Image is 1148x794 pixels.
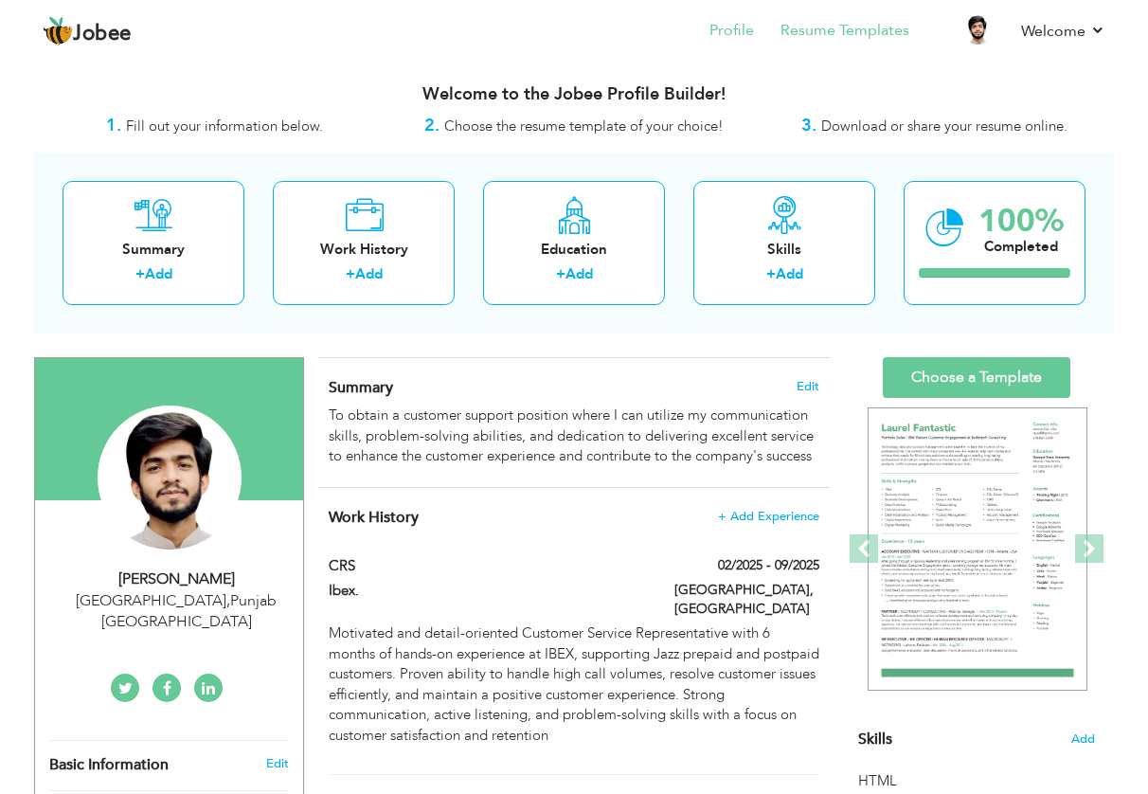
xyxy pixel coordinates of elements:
img: Profile Img [962,14,993,45]
strong: 1. [106,114,121,137]
a: Choose a Template [883,357,1070,398]
a: Profile [709,20,754,42]
span: Work History [329,507,419,528]
p: Motivated and detail-oriented Customer Service Representative with 6 months of hands-on experienc... [329,623,819,746]
label: + [346,264,355,284]
div: Work History [288,240,439,260]
a: Resume Templates [780,20,909,42]
label: [GEOGRAPHIC_DATA], [GEOGRAPHIC_DATA] [674,581,819,619]
div: To obtain a customer support position where I can utilize my communication skills, problem-solvin... [329,406,819,466]
div: [PERSON_NAME] [49,568,303,590]
span: Download or share your resume online. [821,117,1067,135]
label: 02/2025 - 09/2025 [718,556,819,575]
div: HTML [858,771,1095,791]
span: Choose the resume template of your choice! [444,117,724,135]
div: Summary [78,240,229,260]
strong: 2. [424,114,439,137]
h4: Adding a summary is a quick and easy way to highlight your experience and interests. [329,378,819,397]
span: Basic Information [49,757,169,774]
span: Fill out your information below. [126,117,323,135]
span: + Add Experience [718,510,819,523]
a: Add [565,264,593,283]
a: Jobee [43,16,132,46]
label: Ibex. [329,581,647,601]
label: + [556,264,565,284]
a: Edit [266,755,289,772]
a: Add [355,264,383,283]
div: Skills [709,240,860,260]
h3: Welcome to the Jobee Profile Builder! [34,85,1114,104]
div: Education [498,240,650,260]
div: 100% [978,206,1064,237]
span: Skills [858,729,892,749]
span: Jobee [73,24,132,45]
label: + [766,264,776,284]
img: Abdul Raheem [98,406,242,550]
span: Edit [797,380,819,393]
a: Add [145,264,172,283]
div: Completed [978,237,1064,257]
a: Welcome [1021,20,1105,43]
span: , [226,590,230,611]
a: Add [776,264,803,283]
strong: 3. [801,114,816,137]
div: [GEOGRAPHIC_DATA] Punjab [GEOGRAPHIC_DATA] [49,590,303,634]
img: jobee.io [43,16,73,46]
h4: This helps to show the companies you have worked for. [329,508,819,527]
span: Add [1071,731,1095,749]
label: CRS [329,556,647,576]
span: Summary [329,377,393,398]
label: + [135,264,145,284]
